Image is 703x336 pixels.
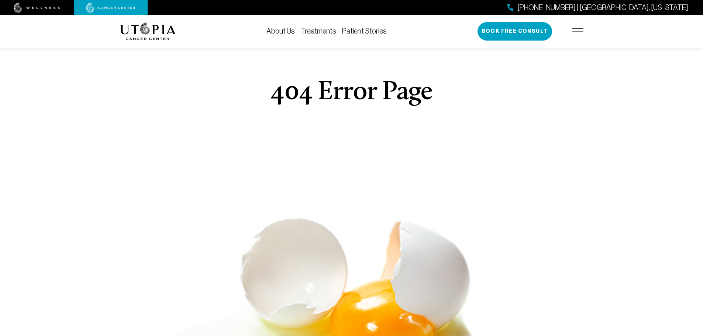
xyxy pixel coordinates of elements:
img: cancer center [86,3,135,13]
a: [PHONE_NUMBER] | [GEOGRAPHIC_DATA], [US_STATE] [507,2,688,13]
a: About Us [266,27,295,35]
span: [PHONE_NUMBER] | [GEOGRAPHIC_DATA], [US_STATE] [517,2,688,13]
img: icon-hamburger [572,28,583,34]
img: logo [120,22,176,40]
button: Book Free Consult [478,22,552,41]
a: Patient Stories [342,27,387,35]
h1: 404 Error Page [270,79,433,106]
img: wellness [14,3,60,13]
a: Treatments [301,27,336,35]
